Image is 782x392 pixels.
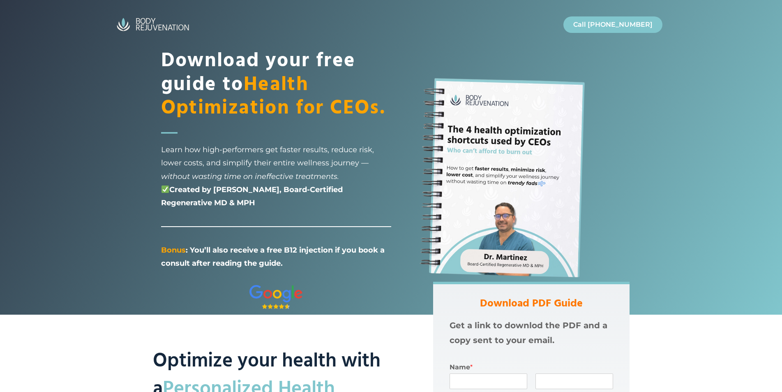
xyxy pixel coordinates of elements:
[450,320,607,345] strong: Get a link to downlod the PDF and a copy sent to your email.
[112,15,194,35] img: BodyRejuvenation
[555,12,671,37] nav: Primary
[480,295,583,312] strong: Download PDF Guide
[161,172,339,181] em: without wasting time on ineffective treatments.
[161,246,186,255] mark: Bonus
[161,186,169,193] img: ✅
[563,16,662,33] a: Call [PHONE_NUMBER]
[161,246,385,268] strong: : You’ll also receive a free B12 injection if you book a consult after reading the guide.
[161,69,386,125] mark: Health Optimization for CEOs.
[391,67,621,297] img: 4-health-optimizations-for-CEOs
[450,363,613,372] label: Name
[161,143,391,210] span: Learn how high-performers get faster results, reduce risk, lower costs, and simplify their entire...
[161,185,343,207] strong: Created by [PERSON_NAME], Board-Certified Regenerative MD & MPH
[161,45,386,124] strong: Download your free guide to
